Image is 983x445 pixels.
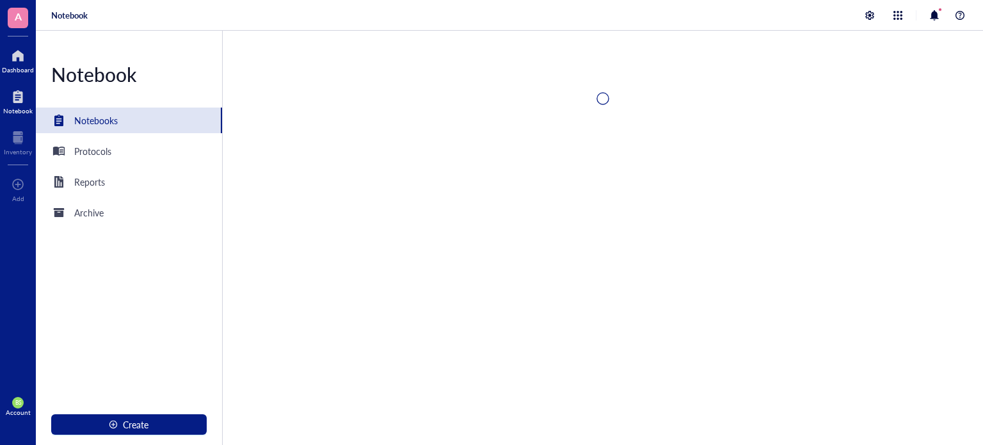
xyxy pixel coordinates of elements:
div: Add [12,195,24,202]
div: Inventory [4,148,32,156]
div: Account [6,409,31,416]
a: Notebooks [36,108,222,133]
a: Archive [36,200,222,225]
div: Dashboard [2,66,34,74]
div: Notebook [3,107,33,115]
a: Notebook [51,10,88,21]
span: Create [123,419,148,430]
div: Archive [74,206,104,220]
div: Protocols [74,144,111,158]
span: BS [15,400,20,406]
button: Create [51,414,207,435]
span: A [15,8,22,24]
a: Protocols [36,138,222,164]
a: Notebook [3,86,33,115]
div: Notebooks [74,113,118,127]
div: Notebook [36,61,222,87]
a: Dashboard [2,45,34,74]
div: Reports [74,175,105,189]
a: Inventory [4,127,32,156]
a: Reports [36,169,222,195]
